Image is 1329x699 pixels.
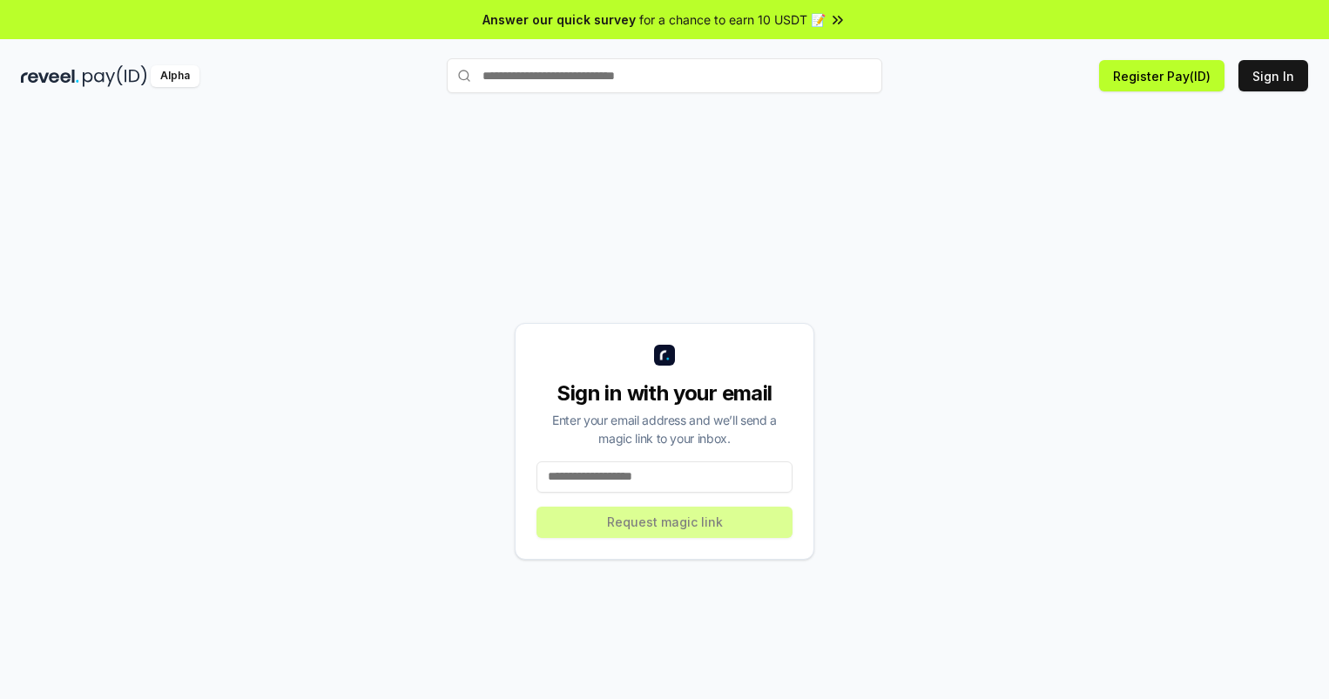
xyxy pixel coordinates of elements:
div: Alpha [151,65,199,87]
div: Enter your email address and we’ll send a magic link to your inbox. [536,411,793,447]
button: Register Pay(ID) [1099,60,1224,91]
div: Sign in with your email [536,380,793,407]
img: reveel_dark [21,65,79,87]
span: for a chance to earn 10 USDT 📝 [639,10,826,29]
span: Answer our quick survey [482,10,636,29]
img: logo_small [654,345,675,366]
img: pay_id [83,65,147,87]
button: Sign In [1238,60,1308,91]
